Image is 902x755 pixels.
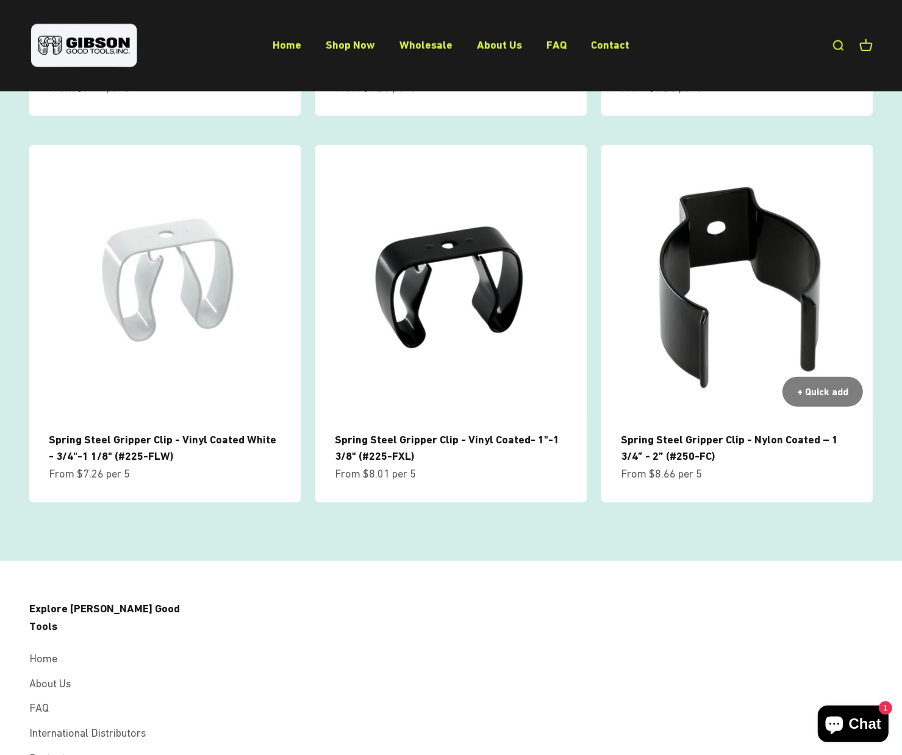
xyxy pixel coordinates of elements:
a: FAQ [29,700,49,717]
a: FAQ [546,38,567,51]
a: Spring Steel Gripper Clip - Vinyl Coated- 1"-1 3/8" (#225-FXL) [335,433,559,462]
a: Contact [591,38,629,51]
inbox-online-store-chat: Shopify online store chat [814,706,892,745]
a: Spring Steel Gripper Clip - Vinyl Coated White - 3/4"-1 1/8" (#225-FLW) [49,433,276,462]
sale-price: From $8.66 per 5 [621,465,702,483]
div: + Quick add [797,384,848,400]
a: Spring Steel Gripper Clip - Nylon Coated – 1 3/4” - 2” (#250-FC) [621,433,838,462]
img: close up of a spring steel gripper clip, tool clip, durable, secure holding, Excellent corrosion ... [601,145,873,417]
a: International Distributors [29,725,146,742]
p: Explore [PERSON_NAME] Good Tools [29,600,182,635]
a: Shop Now [326,38,375,51]
sale-price: From $7.26 per 5 [49,465,130,483]
a: Home [29,650,57,668]
button: + Quick add [782,377,863,407]
a: Wholesale [399,38,453,51]
a: About Us [477,38,522,51]
a: About Us [29,675,71,693]
sale-price: From $8.01 per 5 [335,465,416,483]
a: Home [273,38,301,51]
